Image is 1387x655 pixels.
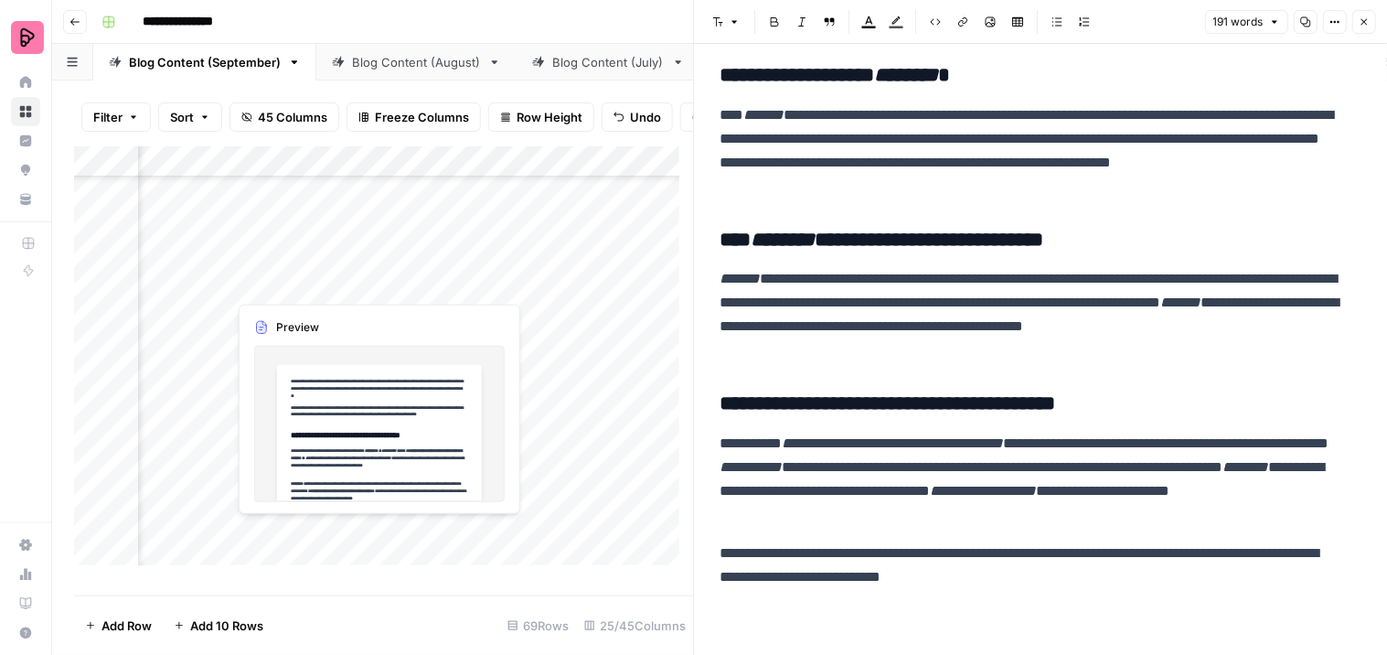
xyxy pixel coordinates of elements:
[1205,10,1288,34] button: 191 words
[602,102,673,132] button: Undo
[11,560,40,589] a: Usage
[74,611,163,640] button: Add Row
[11,589,40,618] a: Learning Hub
[229,102,339,132] button: 45 Columns
[577,611,694,640] div: 25/45 Columns
[11,97,40,126] a: Browse
[170,108,194,126] span: Sort
[11,156,40,185] a: Opportunities
[11,21,44,54] img: Preply Logo
[375,108,469,126] span: Freeze Columns
[101,617,152,635] span: Add Row
[11,126,40,156] a: Insights
[11,68,40,97] a: Home
[517,44,700,81] a: Blog Content (July)
[158,102,222,132] button: Sort
[1213,14,1264,30] span: 191 words
[129,53,281,71] div: Blog Content (September)
[258,108,327,126] span: 45 Columns
[11,531,40,560] a: Settings
[500,611,577,640] div: 69 Rows
[11,618,40,648] button: Help + Support
[630,108,661,126] span: Undo
[81,102,151,132] button: Filter
[316,44,517,81] a: Blog Content (August)
[517,108,582,126] span: Row Height
[352,53,481,71] div: Blog Content (August)
[347,102,481,132] button: Freeze Columns
[11,185,40,214] a: Your Data
[190,617,263,635] span: Add 10 Rows
[93,108,123,126] span: Filter
[11,15,40,60] button: Workspace: Preply
[163,611,274,640] button: Add 10 Rows
[93,44,316,81] a: Blog Content (September)
[488,102,594,132] button: Row Height
[552,53,665,71] div: Blog Content (July)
